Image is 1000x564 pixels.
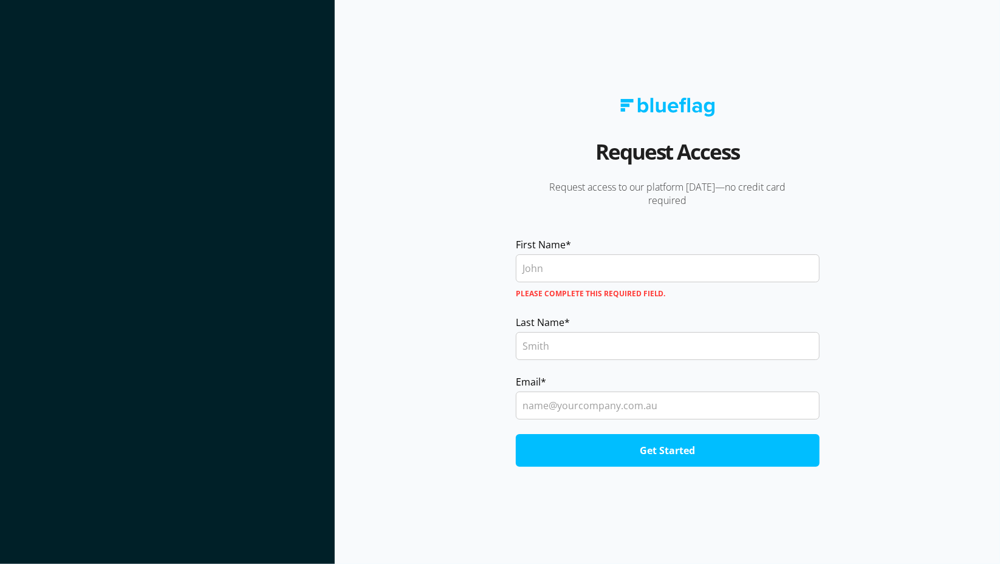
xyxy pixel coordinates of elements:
span: Last Name [516,315,564,330]
input: name@yourcompany.com.au [516,392,820,420]
h2: Request Access [595,135,740,180]
input: John [516,254,820,282]
input: Get Started [516,434,820,467]
img: Blue Flag logo [620,98,715,117]
label: Please complete this required field. [516,285,820,303]
span: First Name [516,237,566,252]
span: Email [516,375,541,389]
p: Request access to our platform [DATE]—no credit card required [501,180,834,207]
input: Smith [516,332,820,360]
